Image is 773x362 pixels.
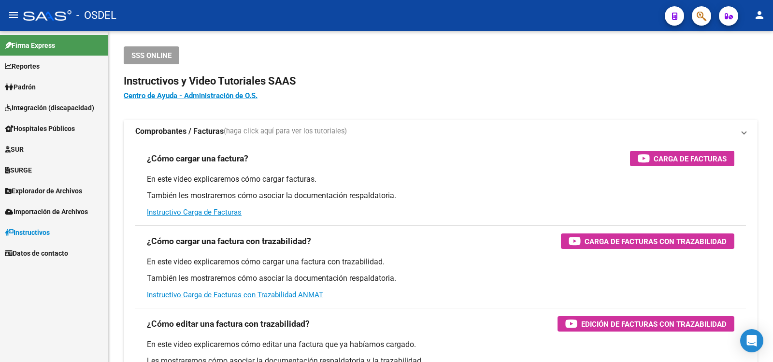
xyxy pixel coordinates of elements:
[147,317,310,331] h3: ¿Cómo editar una factura con trazabilidad?
[124,72,758,90] h2: Instructivos y Video Tutoriales SAAS
[630,151,734,166] button: Carga de Facturas
[135,126,224,137] strong: Comprobantes / Facturas
[5,61,40,72] span: Reportes
[5,186,82,196] span: Explorador de Archivos
[8,9,19,21] mat-icon: menu
[561,233,734,249] button: Carga de Facturas con Trazabilidad
[131,51,172,60] span: SSS ONLINE
[5,40,55,51] span: Firma Express
[147,339,734,350] p: En este video explicaremos cómo editar una factura que ya habíamos cargado.
[585,235,727,247] span: Carga de Facturas con Trazabilidad
[147,257,734,267] p: En este video explicaremos cómo cargar una factura con trazabilidad.
[5,102,94,113] span: Integración (discapacidad)
[147,174,734,185] p: En este video explicaremos cómo cargar facturas.
[147,190,734,201] p: También les mostraremos cómo asociar la documentación respaldatoria.
[76,5,116,26] span: - OSDEL
[147,208,242,217] a: Instructivo Carga de Facturas
[124,120,758,143] mat-expansion-panel-header: Comprobantes / Facturas(haga click aquí para ver los tutoriales)
[654,153,727,165] span: Carga de Facturas
[5,248,68,259] span: Datos de contacto
[5,165,32,175] span: SURGE
[124,46,179,64] button: SSS ONLINE
[224,126,347,137] span: (haga click aquí para ver los tutoriales)
[147,234,311,248] h3: ¿Cómo cargar una factura con trazabilidad?
[5,144,24,155] span: SUR
[147,290,323,299] a: Instructivo Carga de Facturas con Trazabilidad ANMAT
[5,206,88,217] span: Importación de Archivos
[5,82,36,92] span: Padrón
[5,227,50,238] span: Instructivos
[754,9,765,21] mat-icon: person
[581,318,727,330] span: Edición de Facturas con Trazabilidad
[147,152,248,165] h3: ¿Cómo cargar una factura?
[558,316,734,332] button: Edición de Facturas con Trazabilidad
[124,91,258,100] a: Centro de Ayuda - Administración de O.S.
[5,123,75,134] span: Hospitales Públicos
[147,273,734,284] p: También les mostraremos cómo asociar la documentación respaldatoria.
[740,329,763,352] div: Open Intercom Messenger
